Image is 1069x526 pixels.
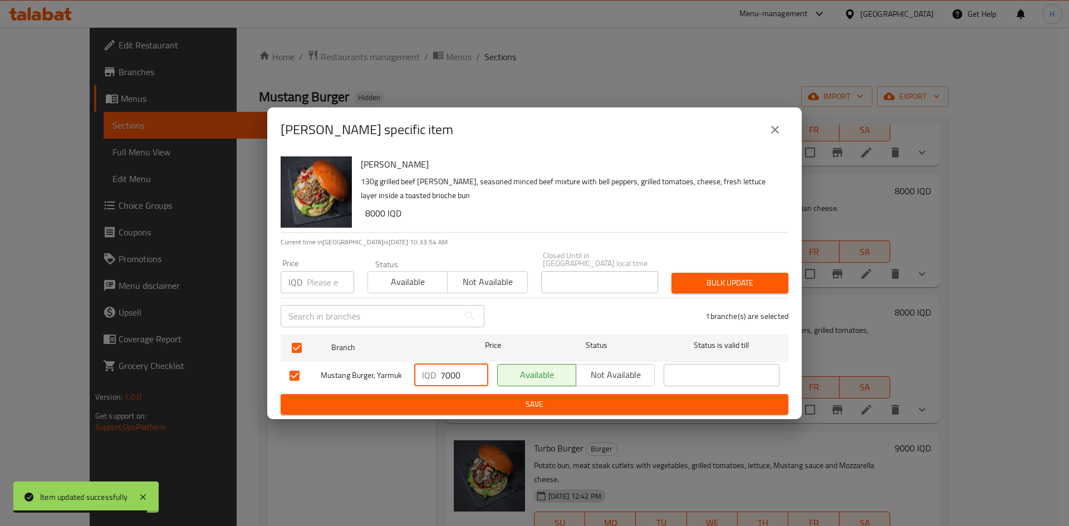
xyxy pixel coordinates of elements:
[281,237,788,247] p: Current time in [GEOGRAPHIC_DATA] is [DATE] 10:33:54 AM
[281,305,459,327] input: Search in branches
[422,368,436,382] p: IQD
[40,491,128,503] div: Item updated successfully
[440,364,488,386] input: Please enter price
[367,271,448,293] button: Available
[576,364,655,386] button: Not available
[361,175,779,203] p: 130g grilled beef [PERSON_NAME], seasoned minced beef mixture with bell peppers, grilled tomatoes...
[365,205,779,221] h6: 8000 IQD
[581,367,650,383] span: Not available
[671,273,788,293] button: Bulk update
[281,394,788,415] button: Save
[452,274,523,290] span: Not available
[288,276,302,289] p: IQD
[307,271,354,293] input: Please enter price
[321,368,405,382] span: Mustang Burger, Yarmuk
[447,271,527,293] button: Not available
[539,338,655,352] span: Status
[497,364,576,386] button: Available
[281,121,453,139] h2: [PERSON_NAME] specific item
[680,276,779,290] span: Bulk update
[372,274,443,290] span: Available
[361,156,779,172] h6: [PERSON_NAME]
[281,156,352,228] img: Shelby Burger
[705,311,788,322] p: 1 branche(s) are selected
[664,338,779,352] span: Status is valid till
[331,341,447,355] span: Branch
[502,367,572,383] span: Available
[290,397,779,411] span: Save
[456,338,530,352] span: Price
[762,116,788,143] button: close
